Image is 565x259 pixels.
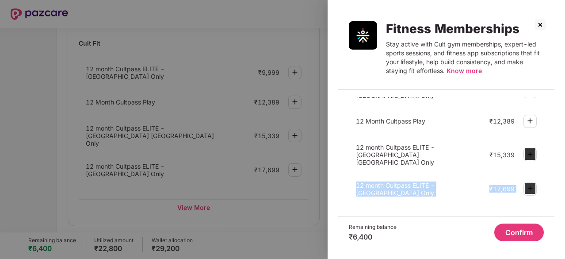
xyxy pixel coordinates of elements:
div: Stay active with Cult gym memberships, expert-led sports sessions, and fitness app subscriptions ... [386,40,544,75]
div: ₹15,339 [489,151,515,158]
div: ₹17,699 [489,185,515,193]
div: Fitness Memberships [386,21,544,36]
img: svg+xml;base64,PHN2ZyBpZD0iUGx1cy0zMngzMiIgeG1sbnM9Imh0dHA6Ly93d3cudzMub3JnLzIwMDAvc3ZnIiB3aWR0aD... [525,149,535,160]
span: 12 month Cultpass ELITE - [GEOGRAPHIC_DATA] Only [356,182,435,197]
img: svg+xml;base64,PHN2ZyBpZD0iUGx1cy0zMngzMiIgeG1sbnM9Imh0dHA6Ly93d3cudzMub3JnLzIwMDAvc3ZnIiB3aWR0aD... [525,183,535,194]
span: 12 month Cultpass ELITE - [GEOGRAPHIC_DATA] [GEOGRAPHIC_DATA] Only [356,143,435,166]
div: Fitpass [349,212,544,228]
span: 12 Month Cultpass Play [356,117,425,125]
div: Remaining balance [349,224,397,231]
button: Confirm [494,224,544,241]
img: Fitness Memberships [349,21,377,50]
img: svg+xml;base64,PHN2ZyBpZD0iUGx1cy0zMngzMiIgeG1sbnM9Imh0dHA6Ly93d3cudzMub3JnLzIwMDAvc3ZnIiB3aWR0aD... [525,116,535,126]
img: svg+xml;base64,PHN2ZyBpZD0iQ3Jvc3MtMzJ4MzIiIHhtbG5zPSJodHRwOi8vd3d3LnczLm9yZy8yMDAwL3N2ZyIgd2lkdG... [533,18,547,32]
div: ₹6,400 [349,232,397,241]
span: Know more [447,67,482,74]
div: ₹12,389 [489,117,515,125]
